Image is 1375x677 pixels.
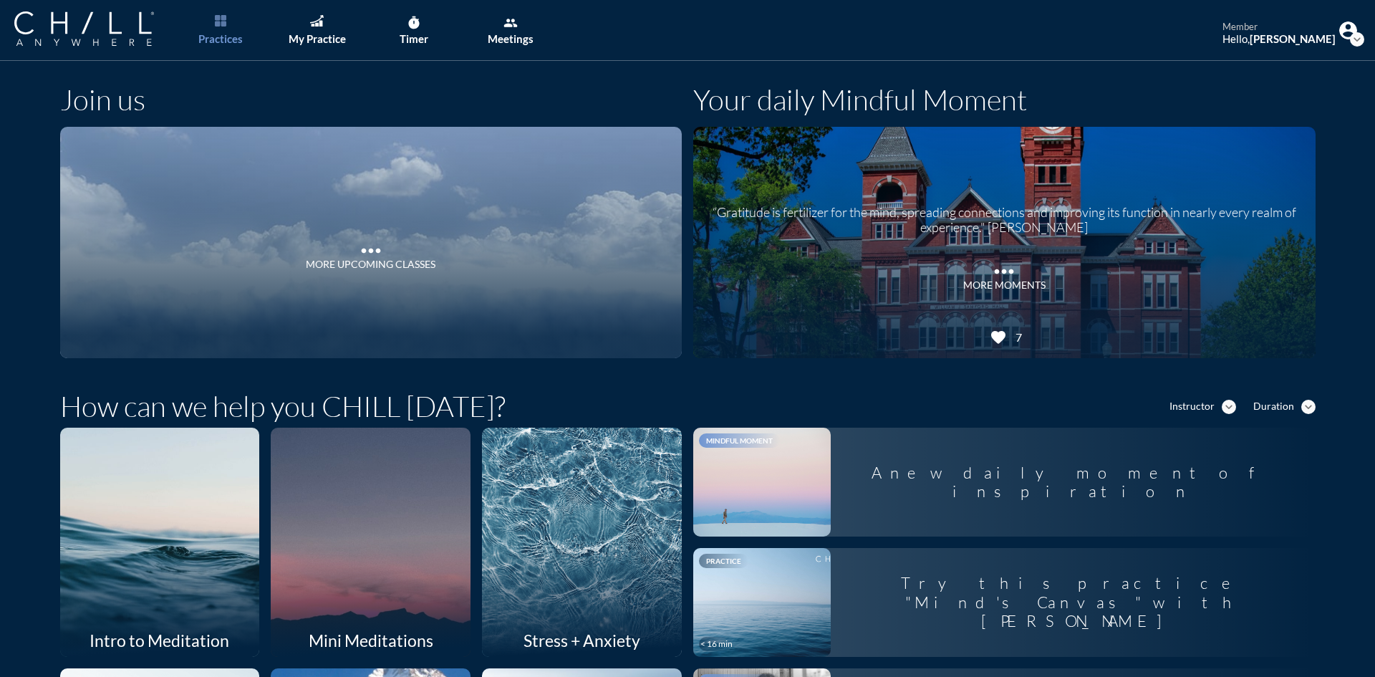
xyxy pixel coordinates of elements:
img: Company Logo [14,11,154,46]
div: MORE MOMENTS [963,279,1046,292]
span: Mindful Moment [706,436,773,445]
i: more_horiz [990,257,1018,279]
div: Stress + Anxiety [482,624,682,657]
i: expand_more [1350,32,1364,47]
div: Duration [1253,400,1294,413]
div: < 16 min [700,639,733,649]
div: Practices [198,32,243,45]
img: List [215,15,226,27]
span: Practice [706,557,741,565]
div: More Upcoming Classes [306,259,435,271]
div: Instructor [1169,400,1215,413]
img: Graph [310,15,323,27]
i: group [503,16,518,30]
i: more_horiz [357,236,385,258]
div: My Practice [289,32,346,45]
strong: [PERSON_NAME] [1250,32,1336,45]
i: expand_more [1222,400,1236,414]
a: Company Logo [14,11,183,48]
img: Profile icon [1339,21,1357,39]
div: Timer [400,32,428,45]
i: favorite [990,329,1007,346]
h1: Your daily Mindful Moment [693,82,1027,117]
div: member [1222,21,1336,33]
i: timer [407,16,421,30]
div: A new daily moment of inspiration [831,452,1316,513]
div: Meetings [488,32,534,45]
div: Hello, [1222,32,1336,45]
div: Intro to Meditation [60,624,260,657]
i: expand_more [1301,400,1316,414]
div: 7 [1010,330,1022,344]
div: “Gratitude is fertilizer for the mind, spreading connections and improving its function in nearly... [711,194,1298,236]
div: Mini Meditations [271,624,471,657]
h1: Join us [60,82,145,117]
div: Try this practice "Mind's Canvas" with [PERSON_NAME] [831,562,1316,642]
h1: How can we help you CHILL [DATE]? [60,389,506,423]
